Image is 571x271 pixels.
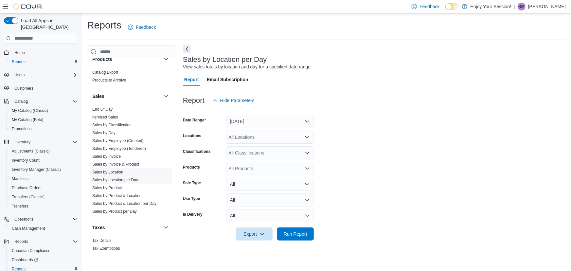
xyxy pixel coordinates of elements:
[9,175,78,183] span: Manifests
[471,3,511,10] p: Enjoy Your Session!
[92,238,112,243] span: Tax Details
[9,156,78,164] span: Inventory Count
[136,24,156,30] span: Feedback
[162,224,170,231] button: Taxes
[9,125,78,133] span: Promotions
[7,106,80,115] button: My Catalog (Classic)
[1,215,80,224] button: Operations
[9,184,44,192] a: Purchase Orders
[12,215,36,223] button: Operations
[12,126,32,132] span: Promotions
[12,98,30,105] button: Catalog
[9,256,41,264] a: Dashboards
[1,137,80,147] button: Inventory
[9,256,78,264] span: Dashboards
[9,125,34,133] a: Promotions
[9,247,78,255] span: Canadian Compliance
[92,70,118,75] a: Catalog Export
[13,3,43,10] img: Cova
[9,184,78,192] span: Purchase Orders
[92,131,116,135] a: Sales by Day
[226,178,314,191] button: All
[162,55,170,63] button: Products
[12,59,26,64] span: Reports
[92,130,116,135] span: Sales by Day
[183,133,202,138] label: Locations
[9,193,78,201] span: Transfers (Classic)
[9,107,78,115] span: My Catalog (Classic)
[92,246,120,251] span: Tax Exemptions
[183,149,211,154] label: Classifications
[9,116,78,124] span: My Catalog (Beta)
[305,150,310,155] button: Open list of options
[92,115,118,119] a: Itemized Sales
[9,58,28,66] a: Reports
[1,97,80,106] button: Catalog
[7,57,80,66] button: Reports
[7,202,80,211] button: Transfers
[14,86,33,91] span: Customers
[183,63,312,70] div: View sales totals by location and day for a specified date range.
[92,78,126,82] a: Products to Archive
[92,154,121,159] a: Sales by Invoice
[7,246,80,255] button: Canadian Compliance
[12,84,78,92] span: Customers
[183,117,206,123] label: Date Range
[7,224,80,233] button: Cash Management
[87,105,175,218] div: Sales
[236,227,273,241] button: Export
[305,166,310,171] button: Open list of options
[9,225,78,232] span: Cash Management
[9,58,78,66] span: Reports
[12,71,27,79] button: Users
[12,158,40,163] span: Inventory Count
[12,149,50,154] span: Adjustments (Classic)
[9,107,51,115] a: My Catalog (Classic)
[92,185,122,190] span: Sales by Product
[92,193,142,198] a: Sales by Product & Location
[7,147,80,156] button: Adjustments (Classic)
[12,48,78,56] span: Home
[18,17,78,30] span: Load All Apps in [GEOGRAPHIC_DATA]
[240,227,269,241] span: Export
[14,99,28,104] span: Catalog
[92,170,123,174] a: Sales by Location
[12,215,78,223] span: Operations
[12,238,31,245] button: Reports
[9,202,31,210] a: Transfers
[12,98,78,105] span: Catalog
[183,165,200,170] label: Products
[92,209,137,214] a: Sales by Product per Day
[14,72,25,78] span: Users
[162,92,170,100] button: Sales
[9,147,78,155] span: Adjustments (Classic)
[92,122,132,128] span: Sales by Classification
[12,238,78,245] span: Reports
[92,107,113,112] a: End Of Day
[7,115,80,124] button: My Catalog (Beta)
[9,175,31,183] a: Manifests
[87,68,175,87] div: Products
[92,201,156,206] a: Sales by Product & Location per Day
[9,116,46,124] a: My Catalog (Beta)
[12,49,27,57] a: Home
[12,176,28,181] span: Manifests
[445,3,459,10] input: Dark Mode
[87,237,175,255] div: Taxes
[226,115,314,128] button: [DATE]
[9,225,47,232] a: Cash Management
[9,166,78,173] span: Inventory Manager (Classic)
[87,19,121,32] h1: Reports
[9,193,47,201] a: Transfers (Classic)
[183,56,267,63] h3: Sales by Location per Day
[7,255,80,264] a: Dashboards
[92,224,105,231] h3: Taxes
[12,71,78,79] span: Users
[12,257,38,262] span: Dashboards
[92,224,161,231] button: Taxes
[284,231,307,237] span: Run Report
[92,138,144,143] a: Sales by Employee (Created)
